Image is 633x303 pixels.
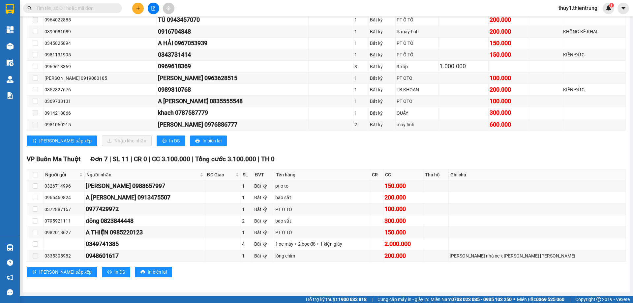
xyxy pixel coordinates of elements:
[242,194,252,201] div: 1
[45,206,83,213] div: 0372887167
[397,63,437,70] div: 3 xốp
[261,155,275,163] span: TH 0
[39,268,92,276] span: [PERSON_NAME] sắp xếp
[45,75,156,82] div: [PERSON_NAME] 0919080185
[254,182,273,190] div: Bất kỳ
[275,206,369,213] div: PT Ô TÔ
[27,6,32,11] span: search
[149,155,150,163] span: |
[354,63,368,70] div: 3
[113,155,129,163] span: SL 11
[354,16,368,23] div: 1
[45,252,83,259] div: 0335305982
[158,50,307,59] div: 0343731414
[253,169,274,180] th: ĐVT
[423,169,449,180] th: Thu hộ
[242,252,252,259] div: 1
[384,239,422,249] div: 2.000.000
[275,217,369,225] div: bao sắt
[132,3,144,14] button: plus
[449,169,626,180] th: Ghi chú
[338,297,367,302] strong: 1900 633 818
[275,182,369,190] div: pt o to
[354,28,368,35] div: 1
[370,109,394,117] div: Bất kỳ
[192,155,194,163] span: |
[166,6,171,11] span: aim
[163,3,174,14] button: aim
[354,121,368,128] div: 2
[107,270,112,275] span: printer
[134,155,147,163] span: CR 0
[169,137,180,144] span: In DS
[7,244,14,251] img: warehouse-icon
[450,252,625,259] div: [PERSON_NAME] nhà xe k [PERSON_NAME] [PERSON_NAME]
[254,229,273,236] div: Bất kỳ
[27,136,97,146] button: sort-ascending[PERSON_NAME] sắp xếp
[254,206,273,213] div: Bất kỳ
[45,86,156,93] div: 0352827676
[490,27,529,36] div: 200.000
[490,108,529,117] div: 300.000
[370,51,394,58] div: Bất kỳ
[151,6,156,11] span: file-add
[384,181,422,191] div: 150.000
[397,16,437,23] div: PT Ô TÔ
[162,138,166,144] span: printer
[439,62,487,71] div: 1.000.000
[563,86,625,93] div: KIẾN ĐỨC
[45,194,83,201] div: 0965469824
[148,268,167,276] span: In biên lai
[7,274,13,281] span: notification
[370,169,383,180] th: CR
[7,289,13,295] span: message
[39,137,92,144] span: [PERSON_NAME] sắp xếp
[32,270,37,275] span: sort-ascending
[306,296,367,303] span: Hỗ trợ kỹ thuật:
[102,267,130,277] button: printerIn DS
[397,28,437,35] div: lk máy tính
[158,15,307,24] div: TÚ 0943457070
[275,194,369,201] div: bao sắt
[384,216,422,226] div: 300.000
[7,259,13,266] span: question-circle
[384,228,422,237] div: 150.000
[45,171,78,178] span: Người gửi
[136,6,140,11] span: plus
[563,28,625,35] div: KHÔNG KÊ KHAI
[275,252,369,259] div: lồng chim
[451,297,512,302] strong: 0708 023 035 - 0935 103 250
[513,298,515,301] span: ⚪️
[158,108,307,117] div: khach 0787587779
[397,109,437,117] div: QUẨY
[86,171,198,178] span: Người nhận
[370,75,394,82] div: Bất kỳ
[490,97,529,106] div: 100.000
[45,28,156,35] div: 0399081089
[102,136,152,146] button: downloadNhập kho nhận
[384,193,422,202] div: 200.000
[158,39,307,48] div: A HẢI 0967053939
[158,85,307,94] div: 0989810768
[431,296,512,303] span: Miền Nam
[397,86,437,93] div: TB KHOAN
[620,5,626,11] span: caret-down
[90,155,108,163] span: Đơn 7
[490,15,529,24] div: 200.000
[275,240,369,248] div: 1 xe máy + 2 bọc đồ + 1 kiện giấy
[241,169,253,180] th: SL
[140,270,145,275] span: printer
[490,74,529,83] div: 100.000
[242,182,252,190] div: 1
[207,171,234,178] span: ĐC Giao
[384,204,422,214] div: 100.000
[158,62,307,71] div: 0969618369
[242,240,252,248] div: 4
[370,98,394,105] div: Bất kỳ
[86,204,204,214] div: 0977429972
[354,75,368,82] div: 1
[45,40,156,47] div: 0345825894
[190,136,227,146] button: printerIn biên lai
[490,120,529,129] div: 600.000
[258,155,259,163] span: |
